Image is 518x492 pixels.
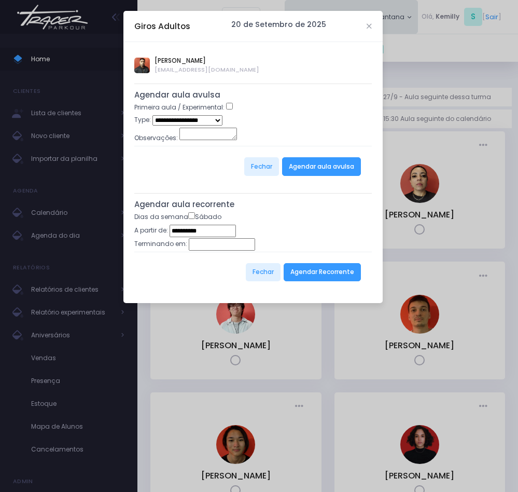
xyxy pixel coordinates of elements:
[134,133,178,143] label: Observações:
[282,157,361,176] button: Agendar aula avulsa
[134,212,372,293] form: Dias da semana
[134,200,372,209] h5: Agendar aula recorrente
[155,65,259,74] span: [EMAIL_ADDRESS][DOMAIN_NAME]
[231,20,326,29] h6: 20 de Setembro de 2025
[155,56,259,65] span: [PERSON_NAME]
[134,90,372,100] h5: Agendar aula avulsa
[367,24,372,29] button: Close
[244,157,279,176] button: Fechar
[134,226,168,235] label: A partir de:
[134,20,190,32] h5: Giros Adultos
[134,239,187,249] label: Terminando em:
[134,103,225,112] label: Primeira aula / Experimental:
[284,263,361,282] button: Agendar Recorrente
[246,263,281,282] button: Fechar
[188,212,195,219] input: Sábado
[134,115,151,125] label: Type:
[188,212,221,222] label: Sábado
